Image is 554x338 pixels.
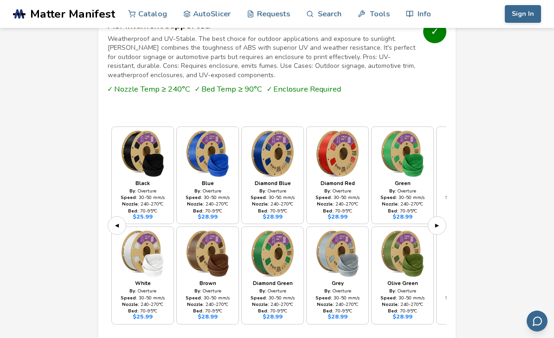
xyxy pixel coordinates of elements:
div: Diamond Green [253,281,293,287]
div: $ 28.99 [328,213,348,220]
div: White [135,281,151,287]
strong: Speed: [380,194,397,200]
div: 70 - 95 °C [388,308,417,313]
div: Overture [129,288,156,293]
div: Grey [332,281,344,287]
div: 30 - 50 mm/s [251,195,295,200]
strong: Speed: [121,295,137,301]
div: 240 - 270 °C [317,302,358,307]
a: BrownBy: OvertureSpeed: 30-50 mm/sNozzle: 240-270°CBed: 70-95°C$28.99 [176,226,239,324]
div: 30 - 50 mm/s [316,195,360,200]
div: 240 - 270 °C [187,302,228,307]
div: Blue [202,181,214,187]
strong: By: [389,188,396,194]
div: 70 - 95 °C [258,208,287,213]
strong: By: [324,188,331,194]
div: 30 - 50 mm/s [316,295,360,300]
span: ✓ Nozzle Temp ≥ 240°C [108,85,190,93]
div: 70 - 95 °C [323,308,352,313]
img: ASA - Olive Green [375,231,430,277]
a: RedBy: OvertureSpeed: 30-50 mm/sNozzle: 240-270°CBed: 70-95°C$28.99 [436,226,499,324]
div: 240 - 270 °C [382,302,423,307]
strong: By: [129,188,136,194]
div: 240 - 270 °C [382,201,423,206]
a: GreenBy: OvertureSpeed: 30-50 mm/sNozzle: 240-270°CBed: 70-95°C$28.99 [371,126,434,224]
div: $ 28.99 [393,213,412,220]
div: Black [135,181,150,187]
div: $ 28.99 [328,313,348,320]
strong: Bed: [193,208,204,214]
div: Green [395,181,411,187]
div: 240 - 270 °C [317,201,358,206]
strong: Nozzle: [252,301,269,307]
a: BlueBy: OvertureSpeed: 30-50 mm/sNozzle: 240-270°CBed: 70-95°C$28.99 [176,126,239,224]
div: $ 28.99 [393,313,412,320]
span: Matter Manifest [30,7,115,20]
div: Overture [259,288,286,293]
strong: Bed: [193,308,204,314]
div: 240 - 270 °C [252,302,293,307]
strong: Bed: [323,308,334,314]
strong: By: [259,288,266,294]
strong: Speed: [251,194,267,200]
strong: Nozzle: [317,301,334,307]
div: Diamond Blue [255,181,291,187]
div: Overture [324,288,351,293]
img: ASA - Orange [440,131,495,177]
div: Overture [194,288,221,293]
strong: Speed: [316,295,332,301]
img: ASA - Diamond Green [245,231,300,277]
button: Send feedback via email [527,311,548,331]
div: $ 25.99 [133,313,153,320]
strong: Bed: [258,208,269,214]
a: OrangeBy: OvertureSpeed: 30-50 mm/sNozzle: 240-270°CBed: 70-95°C$28.99 [436,126,499,224]
div: 30 - 50 mm/s [251,295,295,300]
div: 70 - 95 °C [193,308,222,313]
div: 240 - 270 °C [122,302,163,307]
strong: By: [324,288,331,294]
div: 30 - 50 mm/s [186,295,230,300]
strong: Nozzle: [382,301,399,307]
img: ASA - Blue [180,131,235,177]
div: Diamond Red [321,181,355,187]
strong: Nozzle: [122,301,139,307]
img: ASA - Black [116,131,170,177]
div: $ 25.99 [133,213,153,220]
a: GreyBy: OvertureSpeed: 30-50 mm/sNozzle: 240-270°CBed: 70-95°C$28.99 [306,226,369,324]
p: Weatherproof and UV-Stable. The best choice for outdoor applications and exposure to sunlight. [P... [108,34,416,80]
div: 30 - 50 mm/s [186,195,230,200]
div: 30 - 50 mm/s [380,295,425,300]
div: 70 - 95 °C [193,208,222,213]
strong: Bed: [388,208,399,214]
span: ✓ Bed Temp ≥ 90°C [195,85,262,93]
strong: Speed: [316,194,332,200]
div: Overture [259,188,286,193]
div: 70 - 95 °C [323,208,352,213]
img: ASA - Grey [310,231,365,277]
div: 70 - 95 °C [128,208,157,213]
strong: Speed: [445,194,462,200]
img: ASA - Diamond Red [310,131,365,177]
strong: Speed: [186,295,202,301]
strong: Bed: [388,308,399,314]
strong: Bed: [128,208,139,214]
strong: Speed: [445,295,462,301]
strong: Speed: [380,295,397,301]
strong: Nozzle: [317,201,334,207]
div: $ 28.99 [198,313,218,320]
button: Sign In [505,5,541,23]
img: ASA - Diamond Blue [245,131,300,177]
div: 30 - 50 mm/s [380,195,425,200]
strong: Bed: [128,308,139,314]
div: 70 - 95 °C [128,308,157,313]
div: Brown [200,281,216,287]
img: ASA - Brown [180,231,235,277]
div: 30 - 50 mm/s [121,195,165,200]
a: Diamond GreenBy: OvertureSpeed: 30-50 mm/sNozzle: 240-270°CBed: 70-95°C$28.99 [241,226,304,324]
strong: Nozzle: [252,201,269,207]
div: 240 - 270 °C [187,201,228,206]
img: ASA - White [116,231,170,277]
strong: By: [389,288,396,294]
strong: By: [194,288,201,294]
strong: Bed: [323,208,334,214]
